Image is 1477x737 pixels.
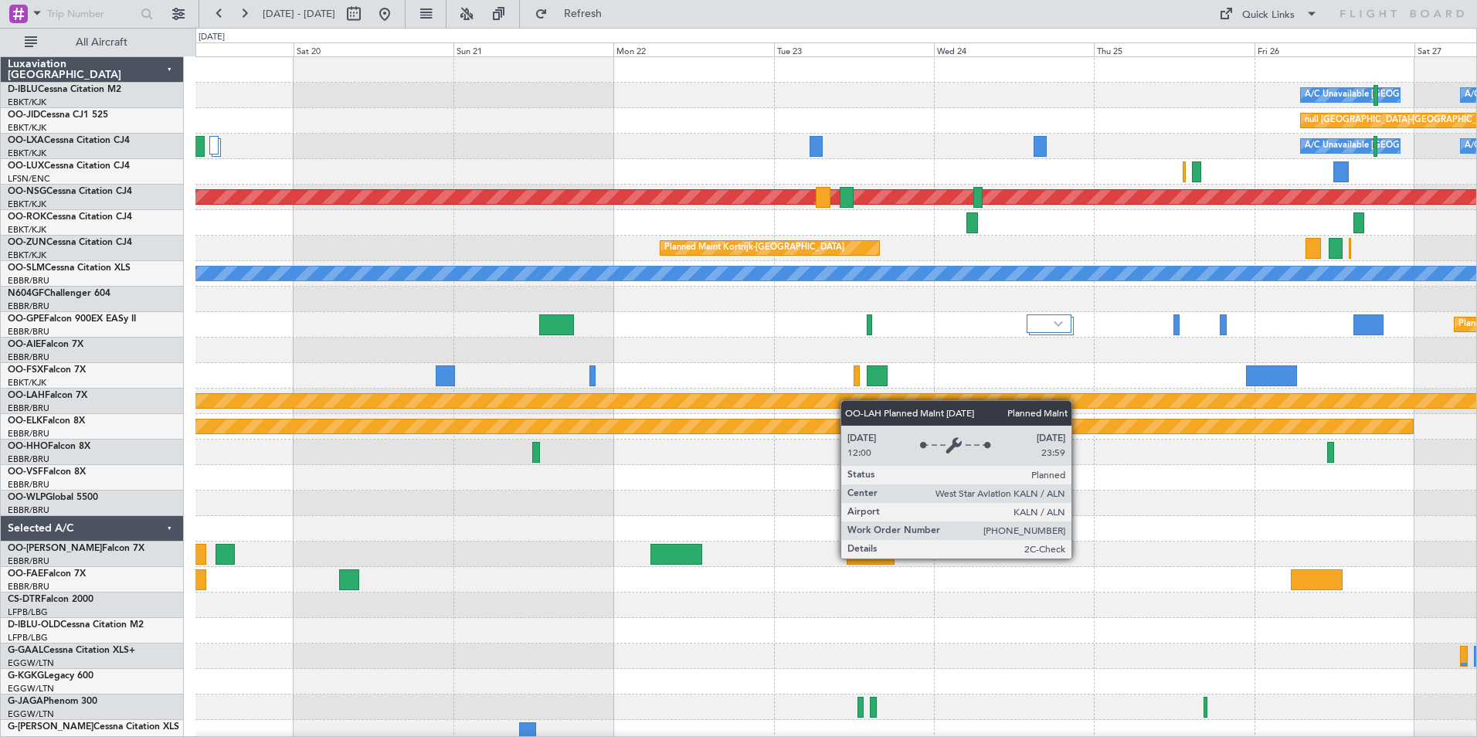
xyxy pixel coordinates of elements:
a: EBBR/BRU [8,479,49,491]
div: Planned Maint Kortrijk-[GEOGRAPHIC_DATA] [664,236,844,260]
span: OO-VSF [8,467,43,477]
span: N604GF [8,289,44,298]
a: N604GFChallenger 604 [8,289,110,298]
div: Fri 19 [133,42,293,56]
span: OO-FAE [8,569,43,579]
a: EBKT/KJK [8,250,46,261]
a: EBBR/BRU [8,326,49,338]
a: OO-LAHFalcon 7X [8,391,87,400]
a: LFPB/LBG [8,632,48,644]
a: CS-DTRFalcon 2000 [8,595,93,604]
a: EGGW/LTN [8,683,54,695]
span: OO-LUX [8,161,44,171]
a: G-GAALCessna Citation XLS+ [8,646,135,655]
a: OO-JIDCessna CJ1 525 [8,110,108,120]
a: OO-ELKFalcon 8X [8,416,85,426]
a: OO-LUXCessna Citation CJ4 [8,161,130,171]
a: OO-FSXFalcon 7X [8,365,86,375]
a: EBBR/BRU [8,453,49,465]
a: EBBR/BRU [8,504,49,516]
a: EBBR/BRU [8,581,49,593]
span: G-[PERSON_NAME] [8,722,93,732]
a: LFPB/LBG [8,606,48,618]
button: Refresh [528,2,620,26]
a: EBBR/BRU [8,402,49,414]
button: Quick Links [1211,2,1326,26]
a: G-[PERSON_NAME]Cessna Citation XLS [8,722,179,732]
span: G-KGKG [8,671,44,681]
a: OO-[PERSON_NAME]Falcon 7X [8,544,144,553]
span: OO-FSX [8,365,43,375]
span: CS-DTR [8,595,41,604]
a: EBKT/KJK [8,224,46,236]
a: OO-HHOFalcon 8X [8,442,90,451]
div: [DATE] [199,31,225,44]
span: OO-ZUN [8,238,46,247]
span: OO-SLM [8,263,45,273]
span: OO-HHO [8,442,48,451]
span: OO-WLP [8,493,46,502]
div: Thu 25 [1094,42,1254,56]
a: LFSN/ENC [8,173,50,185]
span: OO-NSG [8,187,46,196]
a: EBKT/KJK [8,97,46,108]
a: EBBR/BRU [8,301,49,312]
a: OO-ZUNCessna Citation CJ4 [8,238,132,247]
span: OO-ELK [8,416,42,426]
div: Mon 22 [613,42,773,56]
span: OO-AIE [8,340,41,349]
a: OO-ROKCessna Citation CJ4 [8,212,132,222]
a: G-JAGAPhenom 300 [8,697,97,706]
a: EBBR/BRU [8,352,49,363]
a: OO-FAEFalcon 7X [8,569,86,579]
a: OO-LXACessna Citation CJ4 [8,136,130,145]
a: OO-SLMCessna Citation XLS [8,263,131,273]
span: D-IBLU [8,85,38,94]
div: Fri 26 [1255,42,1414,56]
div: Wed 24 [934,42,1094,56]
a: EBBR/BRU [8,428,49,440]
span: OO-ROK [8,212,46,222]
a: OO-VSFFalcon 8X [8,467,86,477]
span: OO-LAH [8,391,45,400]
a: EBBR/BRU [8,275,49,287]
a: D-IBLUCessna Citation M2 [8,85,121,94]
span: [DATE] - [DATE] [263,7,335,21]
a: D-IBLU-OLDCessna Citation M2 [8,620,144,630]
a: EBKT/KJK [8,199,46,210]
span: G-JAGA [8,697,43,706]
span: D-IBLU-OLD [8,620,60,630]
a: EGGW/LTN [8,708,54,720]
a: OO-WLPGlobal 5500 [8,493,98,502]
div: Sat 20 [294,42,453,56]
a: G-KGKGLegacy 600 [8,671,93,681]
a: EGGW/LTN [8,657,54,669]
span: OO-[PERSON_NAME] [8,544,102,553]
span: Refresh [551,8,616,19]
a: OO-AIEFalcon 7X [8,340,83,349]
div: Sun 21 [453,42,613,56]
div: Quick Links [1242,8,1295,23]
a: EBBR/BRU [8,555,49,567]
button: All Aircraft [17,30,168,55]
span: OO-JID [8,110,40,120]
a: EBKT/KJK [8,122,46,134]
span: G-GAAL [8,646,43,655]
a: OO-NSGCessna Citation CJ4 [8,187,132,196]
div: Tue 23 [774,42,934,56]
span: All Aircraft [40,37,163,48]
a: EBKT/KJK [8,148,46,159]
img: arrow-gray.svg [1054,321,1063,327]
span: OO-GPE [8,314,44,324]
a: OO-GPEFalcon 900EX EASy II [8,314,136,324]
span: OO-LXA [8,136,44,145]
a: EBKT/KJK [8,377,46,389]
input: Trip Number [47,2,136,25]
